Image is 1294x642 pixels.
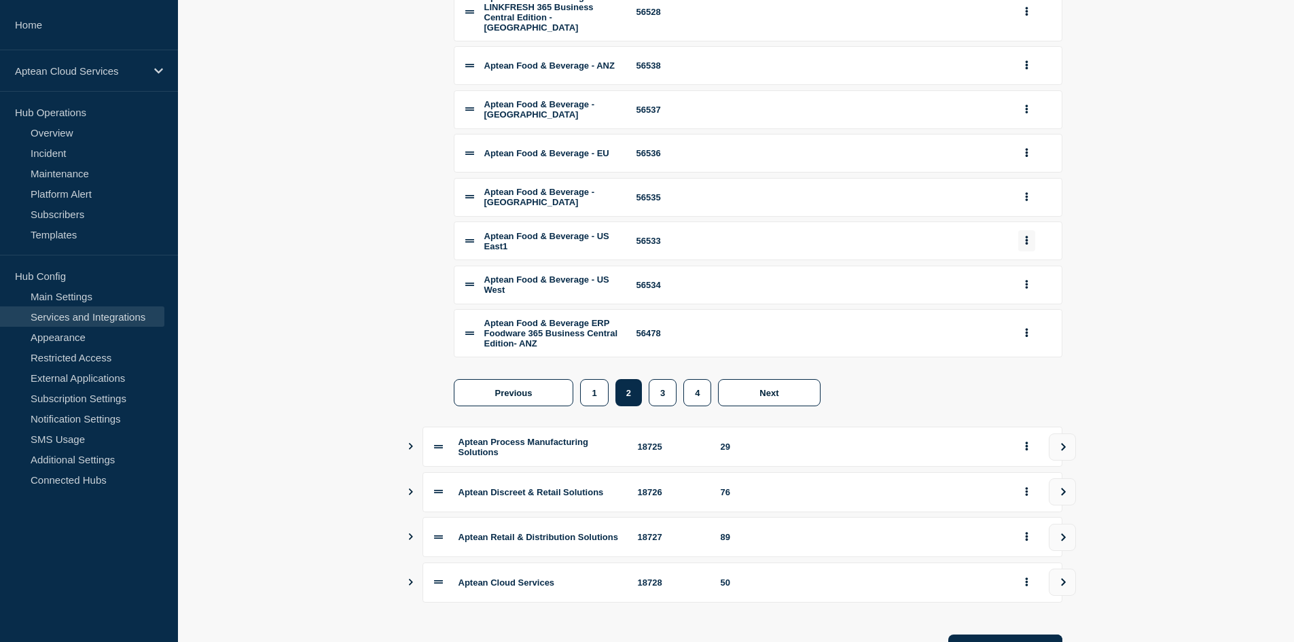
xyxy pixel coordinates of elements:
button: group actions [1018,55,1035,76]
span: Aptean Food & Beverage - [GEOGRAPHIC_DATA] [484,187,595,207]
div: 56478 [636,328,704,338]
div: 18728 [638,577,704,588]
button: Show services [408,472,414,512]
span: Aptean Food & Beverage - US West [484,274,609,295]
div: 29 [721,442,1002,452]
div: 56537 [636,105,704,115]
button: 4 [683,379,711,406]
div: 56538 [636,60,704,71]
button: Next [718,379,820,406]
button: view group [1049,524,1076,551]
button: group actions [1018,99,1035,120]
span: Aptean Discreet & Retail Solutions [459,487,604,497]
div: 56534 [636,280,704,290]
div: 89 [721,532,1002,542]
button: view group [1049,433,1076,461]
span: Next [759,388,778,398]
span: Aptean Food & Beverage - EU [484,148,609,158]
div: 18726 [638,487,704,497]
button: group actions [1018,527,1035,548]
button: group actions [1018,1,1035,22]
button: Show services [408,563,414,603]
button: group actions [1018,187,1035,208]
button: 3 [649,379,677,406]
p: Aptean Cloud Services [15,65,145,77]
span: Aptean Food & Beverage - [GEOGRAPHIC_DATA] [484,99,595,120]
span: Aptean Food & Beverage ERP Foodware 365 Business Central Edition- ANZ [484,318,618,349]
button: group actions [1018,572,1035,593]
span: Aptean Food & Beverage - ANZ [484,60,615,71]
div: 56535 [636,192,704,202]
div: 18725 [638,442,704,452]
div: 76 [721,487,1002,497]
button: Show services [408,427,414,467]
button: group actions [1018,143,1035,164]
button: Previous [454,379,574,406]
button: group actions [1018,230,1035,251]
button: view group [1049,478,1076,505]
div: 56528 [636,7,704,17]
div: 56536 [636,148,704,158]
button: group actions [1018,482,1035,503]
span: Previous [495,388,533,398]
div: 56533 [636,236,704,246]
div: 18727 [638,532,704,542]
button: view group [1049,569,1076,596]
button: group actions [1018,274,1035,296]
button: 2 [615,379,642,406]
div: 50 [721,577,1002,588]
span: Aptean Food & Beverage - US East1 [484,231,609,251]
button: 1 [580,379,608,406]
button: Show services [408,517,414,557]
span: Aptean Process Manufacturing Solutions [459,437,588,457]
span: Aptean Retail & Distribution Solutions [459,532,618,542]
span: Aptean Cloud Services [459,577,555,588]
button: group actions [1018,436,1035,457]
button: group actions [1018,323,1035,344]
